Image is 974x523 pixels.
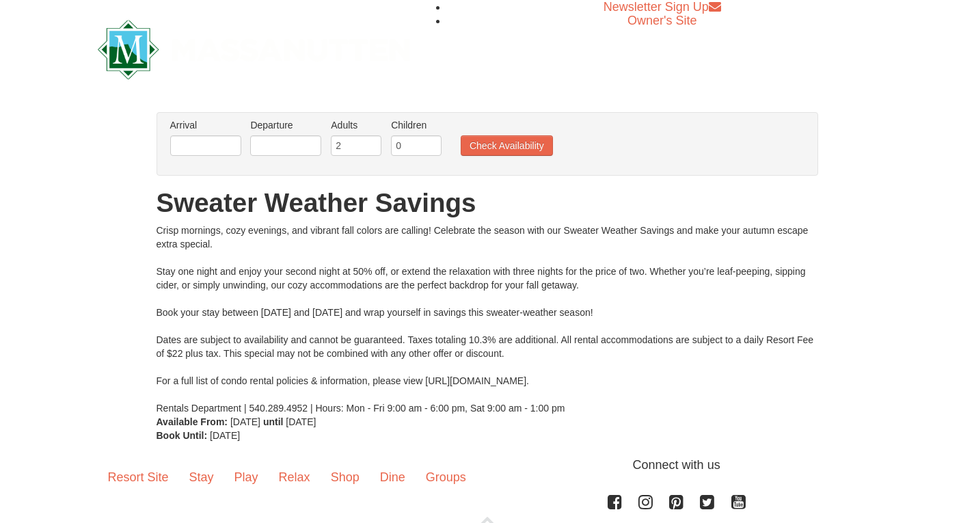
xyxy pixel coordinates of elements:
[370,456,416,498] a: Dine
[230,416,260,427] span: [DATE]
[98,456,179,498] a: Resort Site
[331,118,381,132] label: Adults
[263,416,284,427] strong: until
[179,456,224,498] a: Stay
[286,416,316,427] span: [DATE]
[98,20,411,79] img: Massanutten Resort Logo
[170,118,241,132] label: Arrival
[391,118,442,132] label: Children
[98,31,411,64] a: Massanutten Resort
[627,14,696,27] a: Owner's Site
[461,135,553,156] button: Check Availability
[210,430,240,441] span: [DATE]
[224,456,269,498] a: Play
[157,430,208,441] strong: Book Until:
[98,456,877,474] p: Connect with us
[250,118,321,132] label: Departure
[269,456,321,498] a: Relax
[321,456,370,498] a: Shop
[157,224,818,415] div: Crisp mornings, cozy evenings, and vibrant fall colors are calling! Celebrate the season with our...
[416,456,476,498] a: Groups
[157,416,228,427] strong: Available From:
[157,189,818,217] h1: Sweater Weather Savings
